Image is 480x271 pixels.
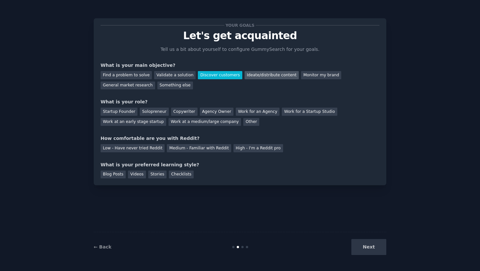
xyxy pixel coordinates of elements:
a: ← Back [94,244,111,249]
div: Videos [128,171,146,179]
div: What is your main objective? [101,62,379,69]
div: Discover customers [198,71,242,79]
div: Solopreneur [140,108,168,116]
div: Ideate/distribute content [245,71,299,79]
p: Tell us a bit about yourself to configure GummySearch for your goals. [158,46,322,53]
div: Work at a medium/large company [168,118,241,126]
div: How comfortable are you with Reddit? [101,135,379,142]
div: High - I'm a Reddit pro [233,144,283,152]
div: Stories [148,171,167,179]
div: Work for a Startup Studio [282,108,337,116]
div: Validate a solution [154,71,196,79]
div: Work for an Agency [236,108,280,116]
div: What is your preferred learning style? [101,161,379,168]
p: Let's get acquainted [101,30,379,41]
div: Copywriter [171,108,198,116]
div: Something else [157,82,193,90]
div: Blog Posts [101,171,126,179]
div: Other [243,118,259,126]
div: What is your role? [101,98,379,105]
div: Medium - Familiar with Reddit [167,144,231,152]
div: General market research [101,82,155,90]
div: Find a problem to solve [101,71,152,79]
div: Startup Founder [101,108,137,116]
div: Work at an early stage startup [101,118,166,126]
div: Agency Owner [200,108,233,116]
div: Checklists [169,171,194,179]
span: Your goals [224,22,256,29]
div: Low - Have never tried Reddit [101,144,165,152]
div: Monitor my brand [301,71,341,79]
